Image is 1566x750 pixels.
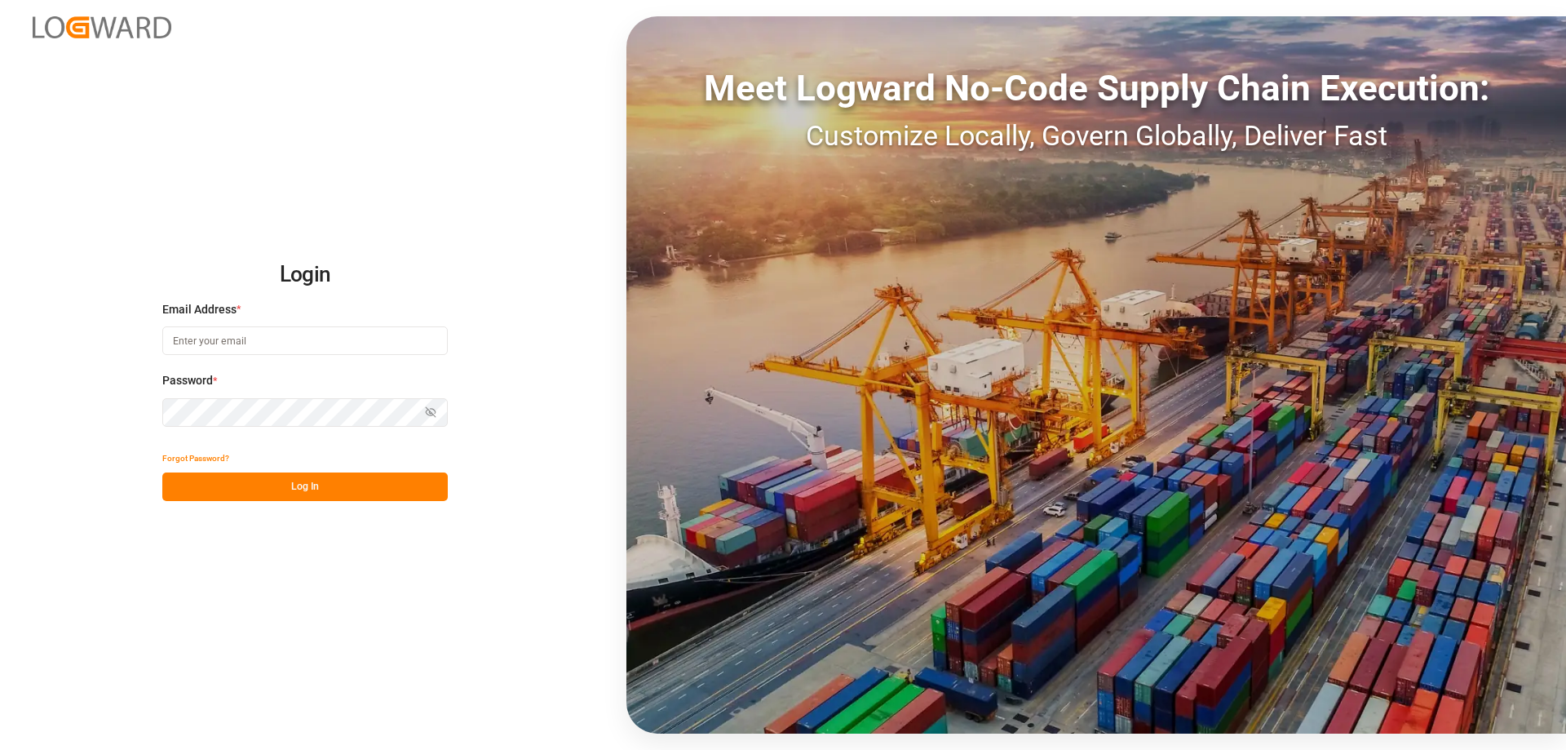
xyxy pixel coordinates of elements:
[33,16,171,38] img: Logward_new_orange.png
[626,61,1566,115] div: Meet Logward No-Code Supply Chain Execution:
[162,372,213,389] span: Password
[626,115,1566,157] div: Customize Locally, Govern Globally, Deliver Fast
[162,473,448,501] button: Log In
[162,301,237,318] span: Email Address
[162,249,448,301] h2: Login
[162,326,448,355] input: Enter your email
[162,444,229,473] button: Forgot Password?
